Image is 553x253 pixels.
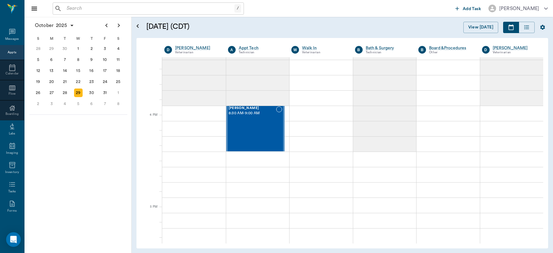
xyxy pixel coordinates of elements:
[9,131,15,136] div: Labs
[101,55,109,64] div: Friday, October 10, 2025
[47,100,56,108] div: Monday, November 3, 2025
[239,50,282,55] div: Technician
[493,45,536,51] a: [PERSON_NAME]
[114,89,122,97] div: Saturday, November 1, 2025
[302,45,346,51] a: Walk In
[55,21,68,30] span: 2025
[32,34,45,43] div: S
[101,89,109,97] div: Friday, October 31, 2025
[58,34,72,43] div: T
[64,4,234,13] input: Search
[141,204,157,219] div: 5 PM
[34,66,43,75] div: Sunday, October 12, 2025
[87,100,96,108] div: Thursday, November 6, 2025
[74,77,83,86] div: Wednesday, October 22, 2025
[101,100,109,108] div: Friday, November 7, 2025
[366,45,409,51] a: Bath & Surgery
[101,66,109,75] div: Friday, October 17, 2025
[6,232,21,247] div: Open Intercom Messenger
[34,21,55,30] span: October
[87,89,96,97] div: Thursday, October 30, 2025
[175,50,219,55] div: Veterinarian
[34,100,43,108] div: Sunday, November 2, 2025
[226,106,285,152] div: NOT_CONFIRMED, 8:30 AM - 9:00 AM
[114,44,122,53] div: Saturday, October 4, 2025
[453,3,484,14] button: Add Task
[114,100,122,108] div: Saturday, November 8, 2025
[111,34,125,43] div: S
[101,77,109,86] div: Friday, October 24, 2025
[113,19,125,32] button: Next page
[34,55,43,64] div: Sunday, October 5, 2025
[87,44,96,53] div: Thursday, October 2, 2025
[47,55,56,64] div: Monday, October 6, 2025
[8,50,16,55] div: Appts
[146,22,307,32] h5: [DATE] (CDT)
[61,77,69,86] div: Tuesday, October 21, 2025
[6,151,18,155] div: Imaging
[61,55,69,64] div: Tuesday, October 7, 2025
[32,19,77,32] button: October2025
[141,112,157,127] div: 4 PM
[34,44,43,53] div: Sunday, September 28, 2025
[74,44,83,53] div: Wednesday, October 1, 2025
[5,37,19,41] div: Messages
[5,170,19,175] div: Inventory
[47,89,56,97] div: Monday, October 27, 2025
[101,44,109,53] div: Friday, October 3, 2025
[87,77,96,86] div: Thursday, October 23, 2025
[47,77,56,86] div: Monday, October 20, 2025
[114,77,122,86] div: Saturday, October 25, 2025
[28,2,40,15] button: Close drawer
[74,66,83,75] div: Wednesday, October 15, 2025
[61,66,69,75] div: Tuesday, October 14, 2025
[45,34,58,43] div: M
[74,100,83,108] div: Wednesday, November 5, 2025
[47,44,56,53] div: Monday, September 29, 2025
[482,46,490,54] div: D
[175,45,219,51] a: [PERSON_NAME]
[100,19,113,32] button: Previous page
[355,46,363,54] div: B
[499,5,539,12] div: [PERSON_NAME]
[484,3,553,14] button: [PERSON_NAME]
[61,89,69,97] div: Tuesday, October 28, 2025
[34,77,43,86] div: Sunday, October 19, 2025
[302,50,346,55] div: Veterinarian
[87,55,96,64] div: Thursday, October 9, 2025
[72,34,85,43] div: W
[229,106,276,110] span: [PERSON_NAME]
[34,89,43,97] div: Sunday, October 26, 2025
[74,89,83,97] div: Wednesday, October 29, 2025
[87,66,96,75] div: Thursday, October 16, 2025
[85,34,98,43] div: T
[134,14,141,38] button: Open calendar
[493,50,536,55] div: Veterinarian
[229,110,276,116] span: 8:30 AM - 9:00 AM
[366,50,409,55] div: Technician
[429,45,473,51] a: Board &Procedures
[164,46,172,54] div: D
[7,209,17,213] div: Forms
[418,46,426,54] div: B
[98,34,112,43] div: F
[8,189,16,194] div: Tasks
[291,46,299,54] div: W
[228,46,236,54] div: A
[429,50,473,55] div: Other
[114,66,122,75] div: Saturday, October 18, 2025
[114,55,122,64] div: Saturday, October 11, 2025
[74,55,83,64] div: Wednesday, October 8, 2025
[239,45,282,51] a: Appt Tech
[61,100,69,108] div: Tuesday, November 4, 2025
[463,22,498,33] button: View [DATE]
[47,66,56,75] div: Monday, October 13, 2025
[234,4,241,13] div: /
[61,44,69,53] div: Tuesday, September 30, 2025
